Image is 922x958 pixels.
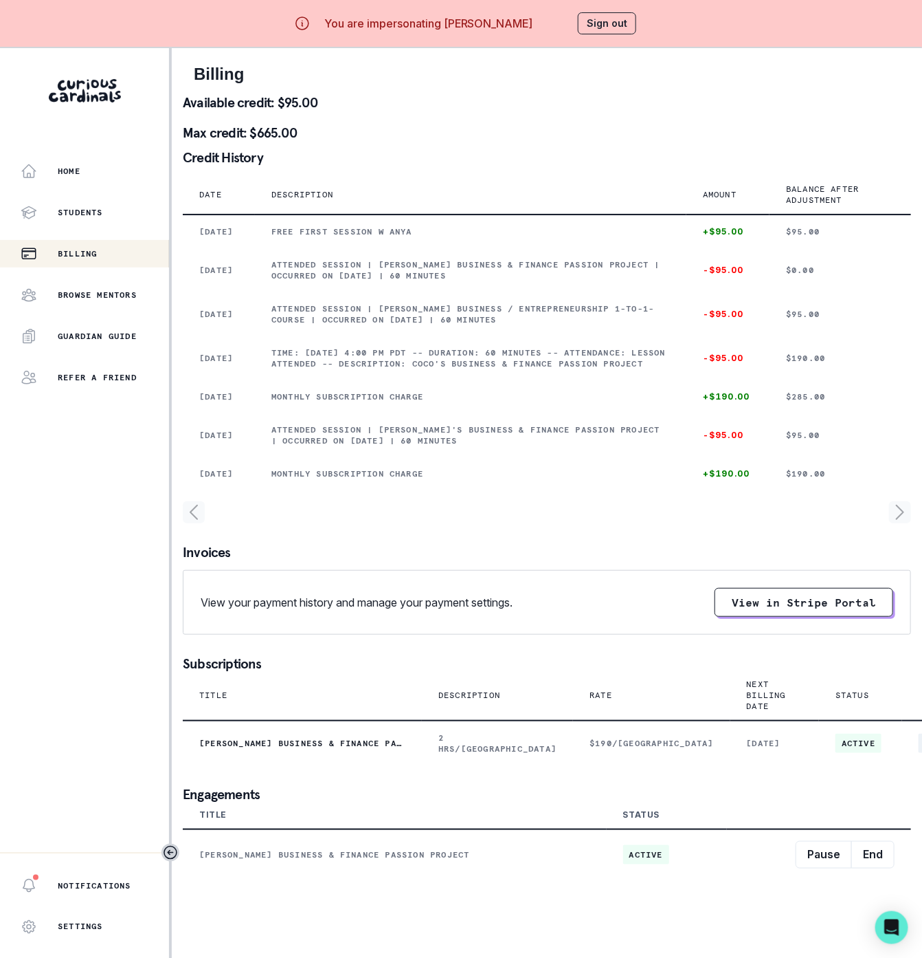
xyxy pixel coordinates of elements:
[199,690,227,701] p: Title
[194,65,900,85] h2: Billing
[271,189,333,200] p: Description
[703,391,753,402] p: +$190.00
[703,309,753,320] p: -$95.00
[835,690,869,701] p: Status
[49,79,121,102] img: Curious Cardinals Logo
[199,430,238,441] p: [DATE]
[199,391,238,402] p: [DATE]
[199,468,238,479] p: [DATE]
[623,845,669,864] span: active
[589,738,713,749] p: $190/[GEOGRAPHIC_DATA]
[199,309,238,320] p: [DATE]
[703,265,753,276] p: -$95.00
[786,468,895,479] p: $190.00
[271,259,670,281] p: Attended session | [PERSON_NAME] Business & Finance Passion Project | Occurred on [DATE] | 60 min...
[183,501,205,523] svg: page left
[889,501,911,523] svg: page right
[58,290,137,301] p: Browse Mentors
[183,657,911,671] p: Subscriptions
[271,468,670,479] p: Monthly subscription charge
[161,844,179,862] button: Toggle sidebar
[199,353,238,364] p: [DATE]
[58,331,137,342] p: Guardian Guide
[747,738,802,749] p: [DATE]
[183,151,911,164] p: Credit History
[271,347,670,369] p: Time: [DATE] 4:00 PM PDT -- Duration: 60 minutes -- Attendance: Lesson attended -- Description: C...
[786,309,895,320] p: $95.00
[58,922,103,933] p: Settings
[747,679,786,712] p: Next Billing Date
[271,303,670,325] p: Attended session | [PERSON_NAME] Business / Entrepreneurship 1-to-1-course | Occurred on [DATE] |...
[835,734,881,753] span: ACTIVE
[201,594,513,611] p: View your payment history and manage your payment settings.
[438,690,500,701] p: Description
[875,911,908,944] div: Open Intercom Messenger
[703,468,753,479] p: +$190.00
[199,849,590,860] p: [PERSON_NAME] Business & Finance Passion Project
[199,265,238,276] p: [DATE]
[786,226,895,237] p: $95.00
[703,353,753,364] p: -$95.00
[786,430,895,441] p: $95.00
[786,391,895,402] p: $285.00
[58,372,137,383] p: Refer a friend
[324,15,533,32] p: You are impersonating [PERSON_NAME]
[199,189,222,200] p: Date
[271,424,670,446] p: Attended session | [PERSON_NAME]'s Business & Finance Passion Project | Occurred on [DATE] | 60 m...
[851,841,895,869] button: End
[199,226,238,237] p: [DATE]
[715,588,893,617] button: View in Stripe Portal
[183,545,911,559] p: Invoices
[199,809,227,820] div: Title
[703,189,737,200] p: Amount
[786,184,878,206] p: Balance after adjustment
[58,166,80,177] p: Home
[58,248,97,259] p: Billing
[199,738,405,749] p: [PERSON_NAME] Business & Finance Passion Project
[58,207,103,218] p: Students
[58,880,131,891] p: Notifications
[703,226,753,237] p: +$95.00
[183,787,911,801] p: Engagements
[183,126,911,140] p: Max credit: $665.00
[796,841,852,869] button: Pause
[438,732,556,754] p: 2 HRS/[GEOGRAPHIC_DATA]
[703,430,753,441] p: -$95.00
[183,96,911,109] p: Available credit: $95.00
[271,391,670,402] p: Monthly subscription charge
[271,226,670,237] p: Free first session w Anya
[578,12,636,34] button: Sign out
[623,809,660,820] div: Status
[589,690,612,701] p: Rate
[786,265,895,276] p: $0.00
[786,353,895,364] p: $190.00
